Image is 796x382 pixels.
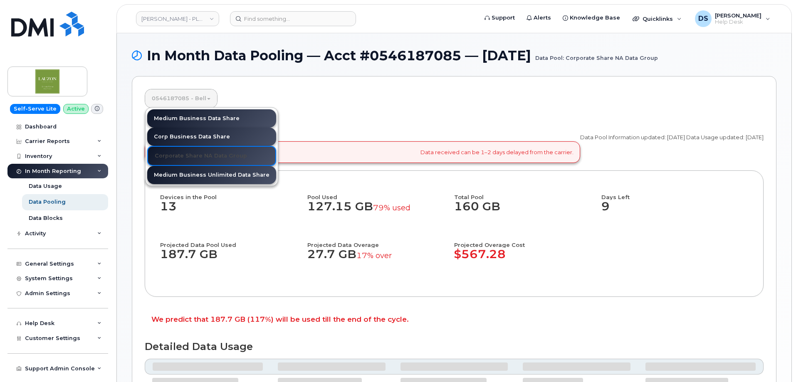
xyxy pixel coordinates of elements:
h1: In Month Data Pooling — Acct #0546187085 — [DATE] [132,48,776,63]
h4: Days Left [601,186,749,200]
h4: Devices in the Pool [160,186,307,200]
dd: 187.7 GB [160,248,300,269]
a: Corp Business Data Share [147,128,276,146]
h4: Projected Data Pool Used [160,234,300,248]
p: We predict that 187.7 GB (117%) will be used till the end of the cycle. [151,316,757,323]
dd: 13 [160,200,307,222]
small: 79% used [373,203,410,212]
a: Medium Business Unlimited Data Share [147,166,276,184]
small: Data Pool: Corporate Share NA Data Group [535,48,658,61]
dd: $567.28 [454,248,601,269]
a: 0546187085 - Bell [145,89,217,108]
h1: Detailed Data Usage [145,341,764,352]
h4: Projected Overage Cost [454,234,601,248]
h4: Total Pool [454,186,594,200]
h4: Projected Data Overage [307,234,447,248]
a: Corporate Share NA Data Group [147,146,276,166]
small: 17% over [356,251,392,260]
p: Data Pool Information updated: [DATE] Data Usage updated: [DATE] [580,133,764,141]
a: Medium Business Data Share [147,109,276,128]
dd: 127.15 GB [307,200,447,222]
h4: Pool Used [307,186,447,200]
dd: 27.7 GB [307,248,447,269]
dd: 160 GB [454,200,594,222]
div: Data received can be 1–2 days delayed from the carrier. [145,141,580,163]
dd: 9 [601,200,749,222]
